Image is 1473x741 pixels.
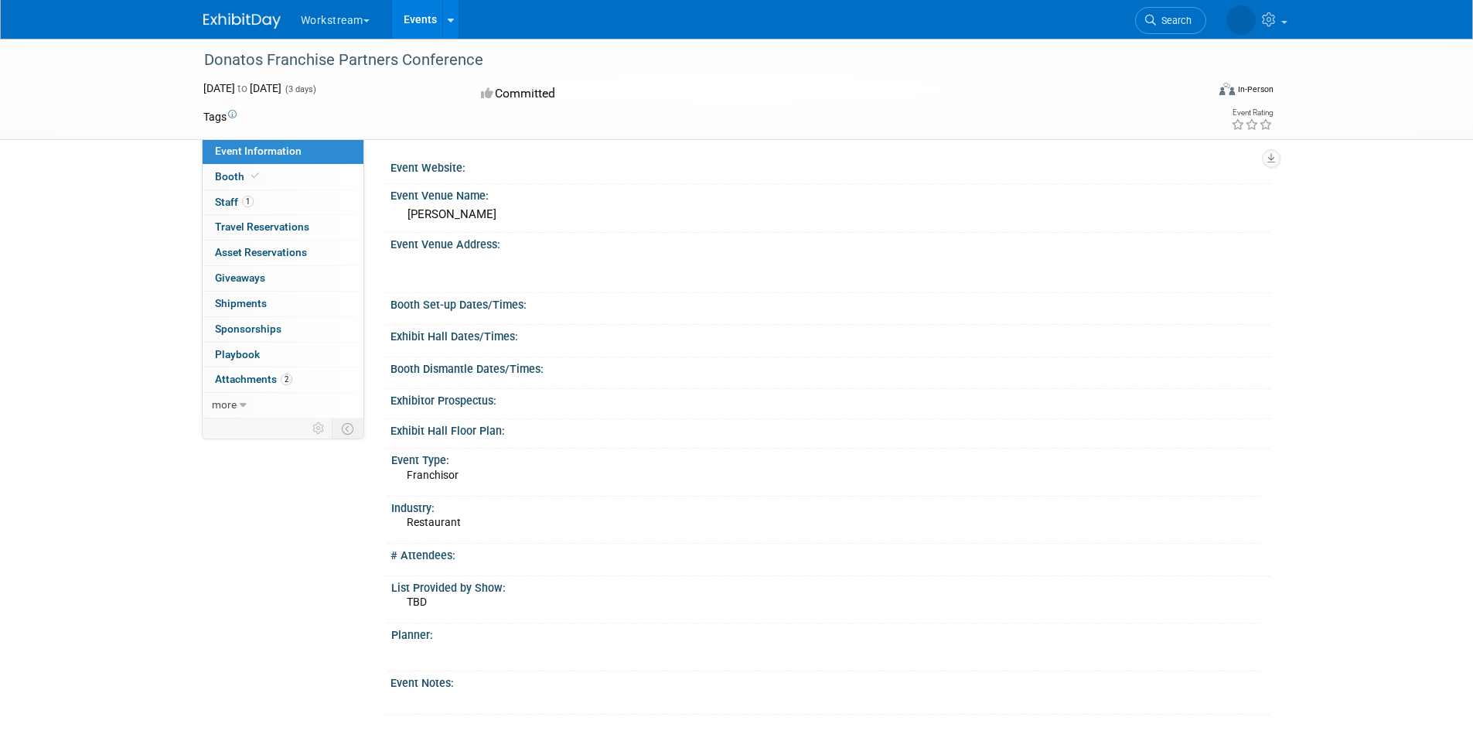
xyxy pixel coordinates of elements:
a: Asset Reservations [203,241,363,265]
span: TBD [407,596,427,608]
a: Booth [203,165,363,190]
div: Event Type: [391,449,1263,468]
span: Attachments [215,373,292,385]
div: Industry: [391,497,1263,516]
span: [DATE] [DATE] [203,82,281,94]
a: more [203,393,363,418]
div: Event Venue Name: [390,184,1270,203]
td: Tags [203,109,237,125]
a: Staff1 [203,190,363,215]
td: Personalize Event Tab Strip [305,418,332,439]
span: 1 [242,196,254,207]
i: Booth reservation complete [251,172,259,180]
span: 2 [281,374,292,385]
div: [PERSON_NAME] [402,203,1259,227]
a: Sponsorships [203,317,363,342]
span: Event Information [215,145,302,157]
img: Josh Smith [1226,5,1256,35]
span: (3 days) [284,84,316,94]
span: Giveaways [215,271,265,284]
div: Donatos Franchise Partners Conference [199,46,1183,74]
span: Search [1156,15,1192,26]
span: Playbook [215,348,260,360]
span: more [212,398,237,411]
div: In-Person [1237,84,1274,95]
img: Format-Inperson.png [1219,83,1235,95]
span: to [235,82,250,94]
span: Asset Reservations [215,246,307,258]
a: Shipments [203,292,363,316]
div: Event Notes: [390,671,1270,691]
div: Event Format [1115,80,1274,104]
span: Staff [215,196,254,208]
a: Playbook [203,343,363,367]
div: Booth Set-up Dates/Times: [390,293,1270,312]
a: Attachments2 [203,367,363,392]
span: Shipments [215,297,267,309]
a: Search [1135,7,1206,34]
div: List Provided by Show: [391,576,1263,596]
span: Travel Reservations [215,220,309,233]
div: Exhibit Hall Floor Plan: [390,419,1270,439]
div: Exhibit Hall Dates/Times: [390,325,1270,344]
span: Sponsorships [215,323,281,335]
span: Booth [215,170,262,183]
div: # Attendees: [390,544,1270,563]
div: Event Website: [390,156,1270,176]
a: Travel Reservations [203,215,363,240]
span: Restaurant [407,516,461,528]
div: Booth Dismantle Dates/Times: [390,357,1270,377]
div: Planner: [391,623,1263,643]
span: Franchisor [407,469,459,481]
td: Toggle Event Tabs [332,418,363,439]
a: Giveaways [203,266,363,291]
img: ExhibitDay [203,13,281,29]
div: Committed [476,80,818,108]
div: Exhibitor Prospectus: [390,389,1270,408]
a: Event Information [203,139,363,164]
div: Event Venue Address: [390,233,1270,252]
div: Event Rating [1231,109,1273,117]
